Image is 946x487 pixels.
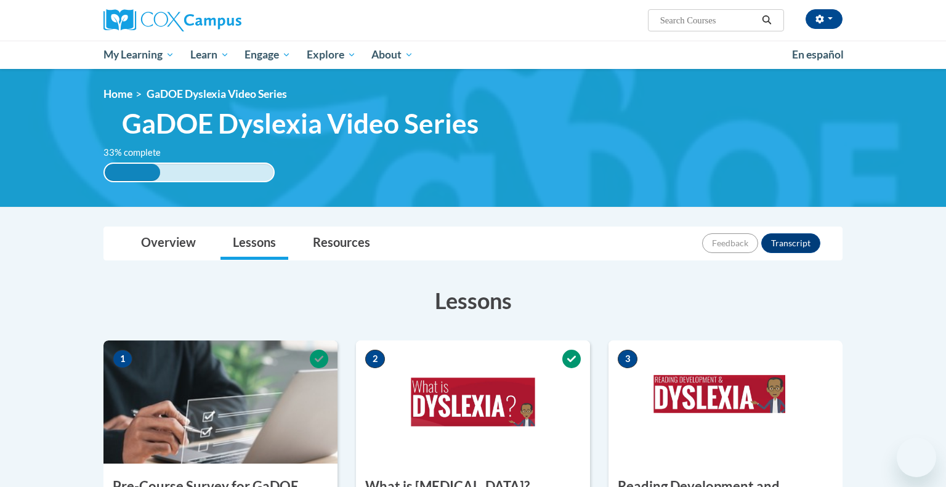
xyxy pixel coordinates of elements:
[301,227,382,260] a: Resources
[365,350,385,368] span: 2
[182,41,237,69] a: Learn
[103,285,843,316] h3: Lessons
[897,438,936,477] iframe: Button to launch messaging window
[364,41,422,69] a: About
[103,87,132,100] a: Home
[245,47,291,62] span: Engage
[761,233,820,253] button: Transcript
[618,350,637,368] span: 3
[129,227,208,260] a: Overview
[103,9,338,31] a: Cox Campus
[702,233,758,253] button: Feedback
[147,87,287,100] span: GaDOE Dyslexia Video Series
[299,41,364,69] a: Explore
[190,47,229,62] span: Learn
[371,47,413,62] span: About
[784,42,852,68] a: En español
[792,48,844,61] span: En español
[103,146,174,159] label: 33% complete
[608,340,843,464] img: Course Image
[103,340,338,464] img: Course Image
[103,47,174,62] span: My Learning
[105,164,160,181] div: 33% complete
[659,13,758,28] input: Search Courses
[236,41,299,69] a: Engage
[806,9,843,29] button: Account Settings
[122,107,479,140] span: GaDOE Dyslexia Video Series
[307,47,356,62] span: Explore
[356,340,590,464] img: Course Image
[758,13,776,28] button: Search
[220,227,288,260] a: Lessons
[85,41,861,69] div: Main menu
[103,9,241,31] img: Cox Campus
[113,350,132,368] span: 1
[95,41,182,69] a: My Learning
